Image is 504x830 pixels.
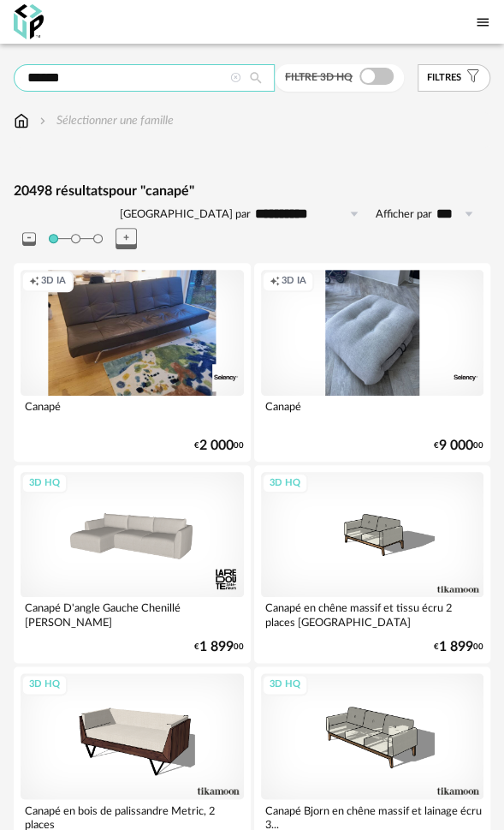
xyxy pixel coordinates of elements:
[29,275,39,288] span: Creation icon
[14,182,490,200] div: 20498 résultats
[21,473,68,494] div: 3D HQ
[439,440,473,451] span: 9 000
[199,440,234,451] span: 2 000
[254,263,491,462] a: Creation icon 3D IA Canapé €9 00000
[21,674,68,696] div: 3D HQ
[14,465,251,664] a: 3D HQ Canapé D'angle Gauche Chenillé [PERSON_NAME] €1 89900
[109,184,194,198] span: pour "canapé"
[194,440,244,451] div: € 00
[475,13,490,31] span: Menu icon
[262,674,308,696] div: 3D HQ
[270,275,280,288] span: Creation icon
[261,597,484,631] div: Canapé en chêne massif et tissu écru 2 places [GEOGRAPHIC_DATA]
[199,642,234,653] span: 1 899
[434,642,483,653] div: € 00
[14,263,251,462] a: Creation icon 3D IA Canapé €2 00000
[261,396,484,430] div: Canapé
[41,275,66,288] span: 3D IA
[434,440,483,451] div: € 00
[460,71,481,84] span: Filter icon
[14,4,44,39] img: OXP
[254,465,491,664] a: 3D HQ Canapé en chêne massif et tissu écru 2 places [GEOGRAPHIC_DATA] €1 89900
[194,642,244,653] div: € 00
[285,72,353,82] span: Filtre 3D HQ
[36,112,174,129] div: Sélectionner une famille
[439,642,473,653] span: 1 899
[455,72,460,85] span: s
[418,64,490,92] button: filtres Filter icon
[282,275,306,288] span: 3D IA
[120,207,251,222] label: [GEOGRAPHIC_DATA] par
[36,112,50,129] img: svg+xml;base64,PHN2ZyB3aWR0aD0iMTYiIGhlaWdodD0iMTYiIHZpZXdCb3g9IjAgMCAxNiAxNiIgZmlsbD0ibm9uZSIgeG...
[426,72,455,85] span: filtre
[21,597,244,631] div: Canapé D'angle Gauche Chenillé [PERSON_NAME]
[21,396,244,430] div: Canapé
[376,207,432,222] label: Afficher par
[14,112,29,129] img: svg+xml;base64,PHN2ZyB3aWR0aD0iMTYiIGhlaWdodD0iMTciIHZpZXdCb3g9IjAgMCAxNiAxNyIgZmlsbD0ibm9uZSIgeG...
[262,473,308,494] div: 3D HQ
